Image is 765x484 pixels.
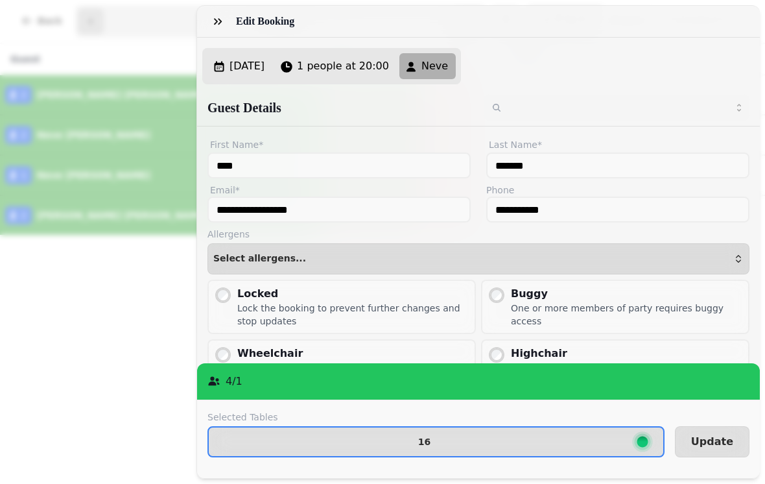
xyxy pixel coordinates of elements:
[237,286,469,302] div: Locked
[207,184,471,197] label: Email*
[207,137,471,152] label: First Name*
[207,228,749,241] label: Allergens
[226,374,242,389] p: 4 / 1
[230,58,265,74] span: [DATE]
[237,302,469,328] div: Lock the booking to prevent further changes and stop updates
[675,426,749,457] button: Update
[511,302,743,328] div: One or more members of party requires buggy access
[421,58,448,74] span: Neve
[486,184,749,197] label: Phone
[207,243,749,274] button: Select allergens...
[236,14,300,29] h3: Edit Booking
[691,437,733,447] span: Update
[511,346,743,361] div: Highchair
[213,254,306,264] span: Select allergens...
[486,137,749,152] label: Last Name*
[511,286,743,302] div: Buggy
[237,346,469,361] div: Wheelchair
[418,437,430,446] p: 16
[511,361,743,387] div: One or more members of party requires a highchair
[207,99,473,117] h2: Guest Details
[207,426,665,457] button: 16
[237,361,469,387] div: One or more members of party requires wheelchair access
[207,411,665,424] label: Selected Tables
[297,58,389,74] span: 1 people at 20:00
